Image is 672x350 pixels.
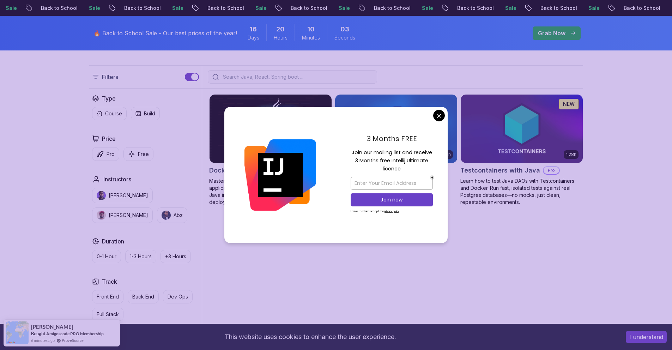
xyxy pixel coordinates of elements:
[248,34,259,41] span: Days
[209,177,332,206] p: Master Docker to containerize and deploy Java applications efficiently. From basics to advanced J...
[62,5,85,12] p: Sale
[165,253,186,260] p: +3 Hours
[563,101,575,108] p: NEW
[102,134,116,143] h2: Price
[138,151,149,158] p: Free
[162,211,171,220] img: instructor img
[146,5,168,12] p: Sale
[163,290,193,303] button: Dev Ops
[479,5,501,12] p: Sale
[174,212,183,219] p: Abz
[209,165,297,175] h2: Docker for Java Developers
[92,147,119,161] button: Pro
[132,293,154,300] p: Back End
[161,250,191,263] button: +3 Hours
[181,5,229,12] p: Back to School
[645,5,668,12] p: Sale
[14,5,62,12] p: Back to School
[222,73,373,80] input: Search Java, React, Spring boot ...
[276,24,285,34] span: 20 Hours
[264,5,312,12] p: Back to School
[562,5,585,12] p: Sale
[62,337,84,343] a: ProveSource
[109,212,148,219] p: [PERSON_NAME]
[210,95,332,163] img: Docker for Java Developers card
[92,290,123,303] button: Front End
[340,24,349,34] span: 3 Seconds
[626,331,667,343] button: Accept cookies
[312,5,335,12] p: Sale
[92,107,127,120] button: Course
[97,311,119,318] p: Full Stack
[31,331,46,336] span: Bought
[544,167,559,174] p: Pro
[97,191,106,200] img: instructor img
[102,73,118,81] p: Filters
[307,24,315,34] span: 10 Minutes
[102,237,124,246] h2: Duration
[431,5,479,12] p: Back to School
[538,29,565,37] p: Grab Now
[460,94,583,206] a: Testcontainers with Java card1.28hNEWTestcontainers with JavaProLearn how to test Java DAOs with ...
[566,152,576,157] p: 1.28h
[335,94,458,199] a: Docker For Professionals card4.64hDocker For ProfessionalsProLearn Docker and containerization to...
[460,177,583,206] p: Learn how to test Java DAOs with Testcontainers and Docker. Run fast, isolated tests against real...
[92,207,153,223] button: instructor img[PERSON_NAME]
[335,95,457,163] img: Docker For Professionals card
[98,5,146,12] p: Back to School
[395,5,418,12] p: Sale
[92,250,121,263] button: 0-1 Hour
[128,290,159,303] button: Back End
[347,5,395,12] p: Back to School
[5,329,615,345] div: This website uses cookies to enhance the user experience.
[97,253,116,260] p: 0-1 Hour
[460,165,540,175] h2: Testcontainers with Java
[46,331,104,336] a: Amigoscode PRO Membership
[102,94,116,103] h2: Type
[130,253,152,260] p: 1-3 Hours
[31,337,55,343] span: 6 minutes ago
[229,5,252,12] p: Sale
[131,107,160,120] button: Build
[93,29,237,37] p: 🔥 Back to School Sale - Our best prices of the year!
[514,5,562,12] p: Back to School
[31,324,73,330] span: [PERSON_NAME]
[168,293,188,300] p: Dev Ops
[92,188,153,203] button: instructor img[PERSON_NAME]
[105,110,122,117] p: Course
[97,293,119,300] p: Front End
[209,94,332,206] a: Docker for Java Developers card1.45hDocker for Java DevelopersProMaster Docker to containerize an...
[157,207,187,223] button: instructor imgAbz
[103,175,131,183] h2: Instructors
[6,321,29,344] img: provesource social proof notification image
[597,5,645,12] p: Back to School
[92,308,123,321] button: Full Stack
[107,151,115,158] p: Pro
[334,34,355,41] span: Seconds
[109,192,148,199] p: [PERSON_NAME]
[102,277,117,286] h2: Track
[123,147,153,161] button: Free
[125,250,156,263] button: 1-3 Hours
[302,34,320,41] span: Minutes
[97,211,106,220] img: instructor img
[274,34,287,41] span: Hours
[250,24,257,34] span: 16 Days
[144,110,155,117] p: Build
[461,95,583,163] img: Testcontainers with Java card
